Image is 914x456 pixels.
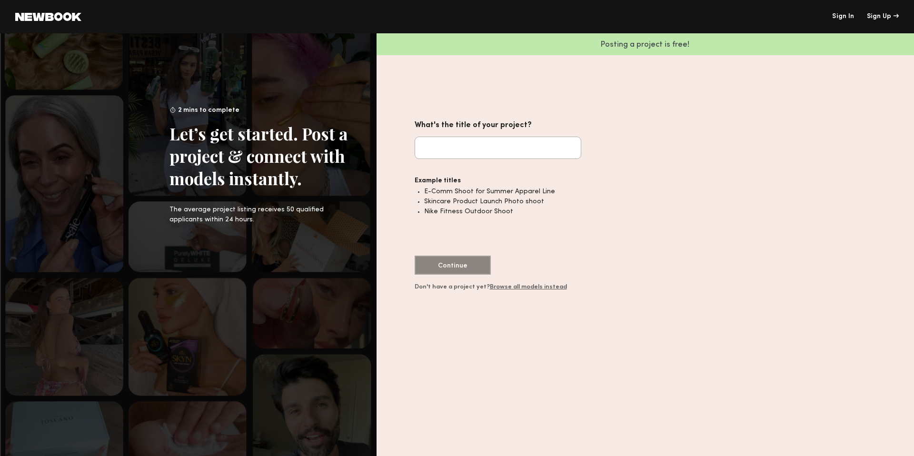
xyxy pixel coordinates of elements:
[415,284,581,290] div: Don't have a project yet?
[169,205,348,225] div: The average project listing receives 50 qualified applicants within 24 hours.
[415,175,581,187] div: Example titles
[415,137,581,159] input: What's the title of your project?
[415,119,581,132] div: What's the title of your project?
[377,41,914,49] p: Posting a project is free!
[424,187,581,197] li: E-Comm Shoot for Summer Apparel Line
[424,207,581,217] li: Nike Fitness Outdoor Shoot
[867,13,899,20] a: Sign Up
[424,197,581,207] li: Skincare Product Launch Photo shoot
[169,105,348,119] div: 2 mins to complete
[832,13,854,20] a: Sign In
[169,122,348,189] div: Let’s get started. Post a project & connect with models instantly.
[490,284,567,290] a: Browse all models instead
